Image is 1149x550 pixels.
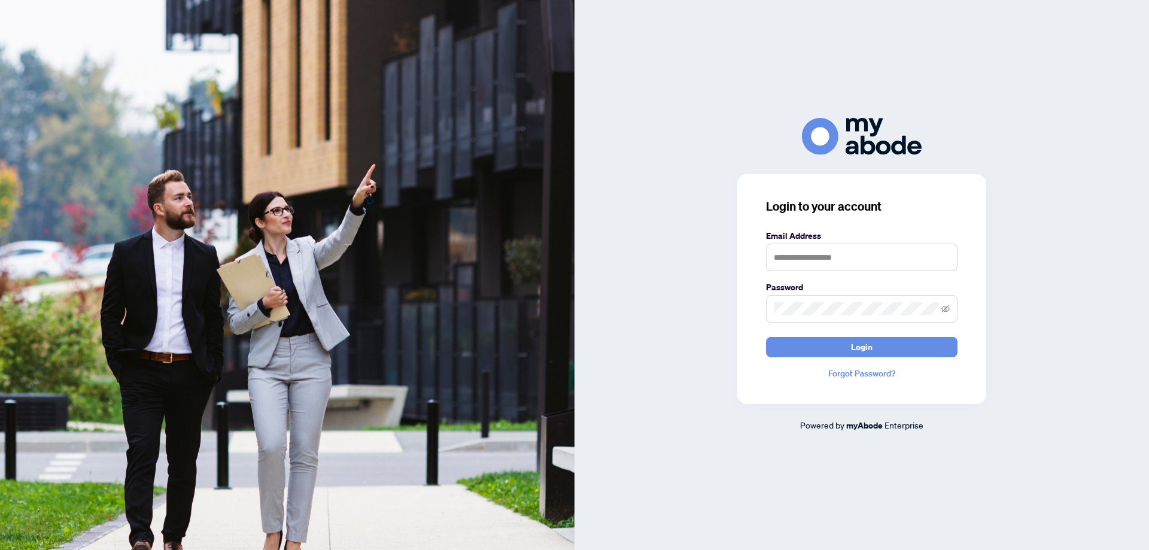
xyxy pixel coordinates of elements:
[846,419,883,432] a: myAbode
[766,337,957,357] button: Login
[766,229,957,242] label: Email Address
[766,281,957,294] label: Password
[941,305,950,313] span: eye-invisible
[884,420,923,430] span: Enterprise
[800,420,844,430] span: Powered by
[766,198,957,215] h3: Login to your account
[851,338,873,357] span: Login
[802,118,922,154] img: ma-logo
[766,367,957,380] a: Forgot Password?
